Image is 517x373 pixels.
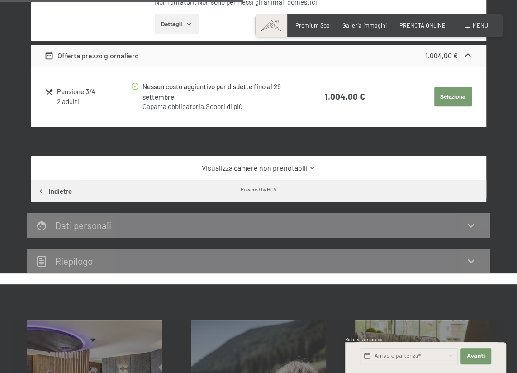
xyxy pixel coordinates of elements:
a: Visualizza camere non prenotabili [44,163,473,173]
div: Offerta prezzo giornaliero1.004,00 € [31,45,486,67]
a: Premium Spa [295,22,330,29]
div: Nessun costo aggiuntivo per disdette fino al 29 settembre [142,81,300,102]
div: Caparra obbligatoria. [142,102,300,111]
span: Richiesta express [345,337,382,342]
button: Dettagli [155,14,199,34]
div: Powered by HGV [241,186,277,193]
div: Offerta prezzo giornaliero [44,50,139,61]
button: Avanti [460,348,491,364]
button: Indietro [31,180,78,202]
h2: Dati personali [55,220,111,231]
strong: 1.004,00 € [325,91,365,101]
a: PRENOTA ONLINE [399,22,446,29]
span: Avanti [467,353,485,360]
strong: 1.004,00 € [425,51,458,60]
a: Galleria immagini [342,22,387,29]
div: Pensione 3/4 [57,86,130,97]
h2: Riepilogo [55,255,93,267]
div: 2 adulti [57,97,130,106]
button: Seleziona [434,87,472,107]
a: Scopri di più [206,102,242,110]
span: Menu [473,22,488,29]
